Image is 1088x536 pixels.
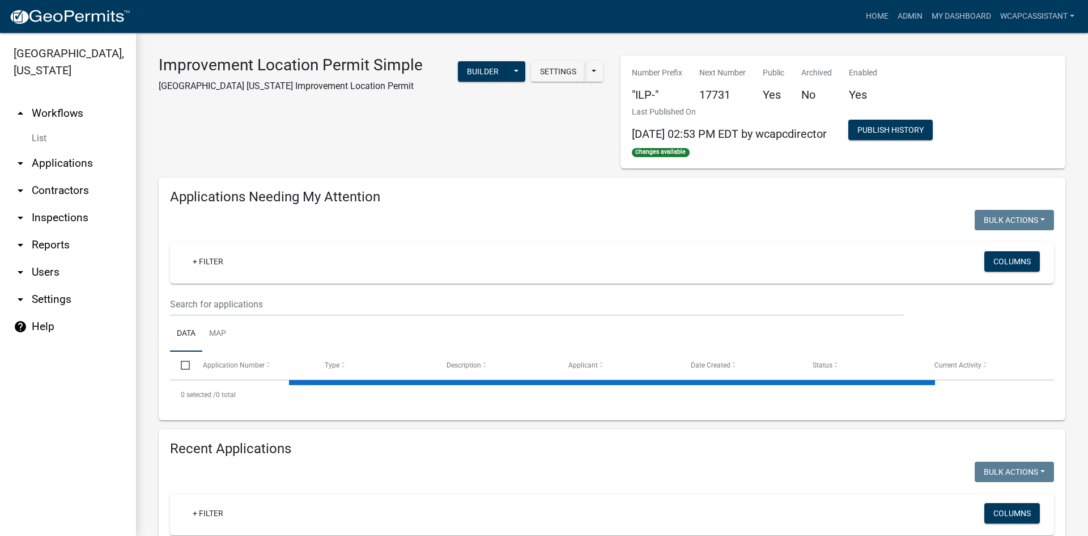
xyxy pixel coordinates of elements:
[14,238,27,252] i: arrow_drop_down
[848,126,933,136] wm-modal-confirm: Workflow Publish History
[691,361,730,369] span: Date Created
[996,6,1079,27] a: wcapcassistant
[924,352,1045,379] datatable-header-cell: Current Activity
[159,56,423,75] h3: Improvement Location Permit Simple
[632,106,827,118] p: Last Published On
[170,352,192,379] datatable-header-cell: Select
[14,320,27,334] i: help
[184,251,232,272] a: + Filter
[632,67,682,79] p: Number Prefix
[934,361,981,369] span: Current Activity
[184,503,232,524] a: + Filter
[679,352,801,379] datatable-header-cell: Date Created
[849,67,877,79] p: Enabled
[14,157,27,170] i: arrow_drop_down
[325,361,339,369] span: Type
[893,6,927,27] a: Admin
[984,503,1040,524] button: Columns
[801,67,832,79] p: Archived
[763,67,784,79] p: Public
[14,211,27,225] i: arrow_drop_down
[192,352,313,379] datatable-header-cell: Application Number
[984,251,1040,272] button: Columns
[202,316,233,352] a: Map
[203,361,265,369] span: Application Number
[170,441,1054,457] h4: Recent Applications
[558,352,679,379] datatable-header-cell: Applicant
[447,361,481,369] span: Description
[14,265,27,279] i: arrow_drop_down
[531,61,585,82] button: Settings
[170,189,1054,205] h4: Applications Needing My Attention
[632,148,690,157] span: Changes available
[848,120,933,140] button: Publish History
[170,381,1054,409] div: 0 total
[436,352,558,379] datatable-header-cell: Description
[181,391,216,399] span: 0 selected /
[801,88,832,102] h5: No
[632,127,827,141] span: [DATE] 02:53 PM EDT by wcapcdirector
[813,361,832,369] span: Status
[802,352,924,379] datatable-header-cell: Status
[159,79,423,93] p: [GEOGRAPHIC_DATA] [US_STATE] Improvement Location Permit
[699,67,746,79] p: Next Number
[927,6,996,27] a: My Dashboard
[849,88,877,102] h5: Yes
[14,293,27,306] i: arrow_drop_down
[632,88,682,102] h5: "ILP-"
[861,6,893,27] a: Home
[14,107,27,120] i: arrow_drop_up
[975,462,1054,482] button: Bulk Actions
[14,184,27,197] i: arrow_drop_down
[458,61,508,82] button: Builder
[568,361,598,369] span: Applicant
[763,88,784,102] h5: Yes
[314,352,436,379] datatable-header-cell: Type
[975,210,1054,230] button: Bulk Actions
[170,316,202,352] a: Data
[170,293,904,316] input: Search for applications
[699,88,746,102] h5: 17731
